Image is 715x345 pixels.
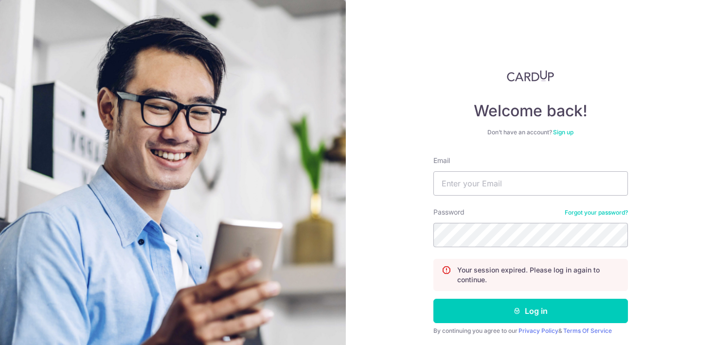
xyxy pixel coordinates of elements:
[553,128,573,136] a: Sign up
[433,101,628,121] h4: Welcome back!
[433,156,450,165] label: Email
[433,171,628,196] input: Enter your Email
[433,327,628,335] div: By continuing you agree to our &
[433,128,628,136] div: Don’t have an account?
[457,265,620,285] p: Your session expired. Please log in again to continue.
[565,209,628,217] a: Forgot your password?
[433,299,628,323] button: Log in
[507,70,554,82] img: CardUp Logo
[433,207,465,217] label: Password
[563,327,612,334] a: Terms Of Service
[518,327,558,334] a: Privacy Policy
